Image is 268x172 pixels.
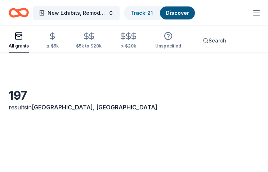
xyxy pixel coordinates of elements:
[155,43,181,49] div: Unspecified
[119,43,138,49] div: > $20k
[9,43,29,49] div: All grants
[198,33,232,48] button: Search
[76,29,102,53] button: $5k to $20k
[9,103,157,112] div: results
[209,36,226,45] span: Search
[32,104,157,111] span: [GEOGRAPHIC_DATA], [GEOGRAPHIC_DATA]
[76,43,102,49] div: $5k to $20k
[130,10,153,16] a: Track· 21
[46,29,59,53] button: ≤ $5k
[46,43,59,49] div: ≤ $5k
[33,6,120,20] button: New Exhibits, Remodeling, & offering Site Visit Programs
[27,104,157,111] span: in
[119,29,138,53] button: > $20k
[9,89,157,103] div: 197
[48,9,105,17] span: New Exhibits, Remodeling, & offering Site Visit Programs
[9,29,29,53] button: All grants
[9,4,29,21] a: Home
[124,6,196,20] button: Track· 21Discover
[166,10,189,16] a: Discover
[155,29,181,53] button: Unspecified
